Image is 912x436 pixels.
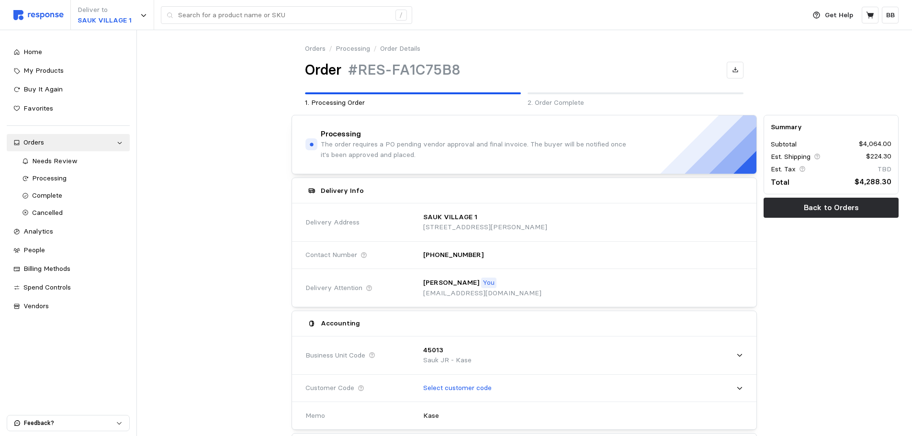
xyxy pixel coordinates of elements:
[771,176,789,188] p: Total
[15,153,130,170] a: Needs Review
[178,7,390,24] input: Search for a product name or SKU
[32,157,78,165] span: Needs Review
[305,44,326,54] a: Orders
[807,6,859,24] button: Get Help
[321,129,361,140] h4: Processing
[373,44,377,54] p: /
[321,139,634,160] p: The order requires a PO pending vendor approval and final invoice. The buyer will be notified onc...
[23,227,53,235] span: Analytics
[305,283,362,293] span: Delivery Attention
[423,278,479,288] p: [PERSON_NAME]
[23,302,49,310] span: Vendors
[23,137,113,148] div: Orders
[305,217,360,228] span: Delivery Address
[886,10,895,21] p: BB
[23,85,63,93] span: Buy It Again
[13,10,64,20] img: svg%3e
[7,100,130,117] a: Favorites
[15,204,130,222] a: Cancelled
[329,44,332,54] p: /
[7,223,130,240] a: Analytics
[24,419,116,427] p: Feedback?
[483,278,495,288] p: You
[23,66,64,75] span: My Products
[395,10,407,21] div: /
[423,355,472,366] p: Sauk JR - Kase
[764,198,899,218] button: Back to Orders
[305,383,354,393] span: Customer Code
[321,186,364,196] h5: Delivery Info
[32,174,67,182] span: Processing
[305,250,357,260] span: Contact Number
[7,134,130,151] a: Orders
[23,246,45,254] span: People
[423,222,547,233] p: [STREET_ADDRESS][PERSON_NAME]
[855,176,891,188] p: $4,288.30
[866,151,891,162] p: $224.30
[423,250,484,260] p: [PHONE_NUMBER]
[7,298,130,315] a: Vendors
[771,139,797,149] p: Subtotal
[423,345,443,356] p: 45013
[859,139,891,149] p: $4,064.00
[23,264,70,273] span: Billing Methods
[15,170,130,187] a: Processing
[15,187,130,204] a: Complete
[336,44,370,54] a: Processing
[305,98,521,108] p: 1. Processing Order
[771,122,891,132] h5: Summary
[305,350,365,361] span: Business Unit Code
[78,5,132,15] p: Deliver to
[423,288,541,299] p: [EMAIL_ADDRESS][DOMAIN_NAME]
[804,201,859,213] p: Back to Orders
[305,61,341,79] h1: Order
[32,191,62,200] span: Complete
[771,151,811,162] p: Est. Shipping
[423,212,477,223] p: SAUK VILLAGE 1
[7,242,130,259] a: People
[825,10,853,21] p: Get Help
[7,81,130,98] a: Buy It Again
[7,62,130,79] a: My Products
[78,15,132,26] p: SAUK VILLAGE 1
[7,279,130,296] a: Spend Controls
[23,47,42,56] span: Home
[32,208,63,217] span: Cancelled
[423,383,492,393] p: Select customer code
[321,318,360,328] h5: Accounting
[423,411,439,421] p: Kase
[528,98,743,108] p: 2. Order Complete
[7,44,130,61] a: Home
[23,283,71,291] span: Spend Controls
[23,104,53,112] span: Favorites
[380,44,420,54] p: Order Details
[771,164,796,175] p: Est. Tax
[7,260,130,278] a: Billing Methods
[882,7,899,23] button: BB
[7,415,129,431] button: Feedback?
[305,411,325,421] span: Memo
[878,164,891,175] p: TBD
[348,61,461,79] h1: #RES-FA1C75B8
